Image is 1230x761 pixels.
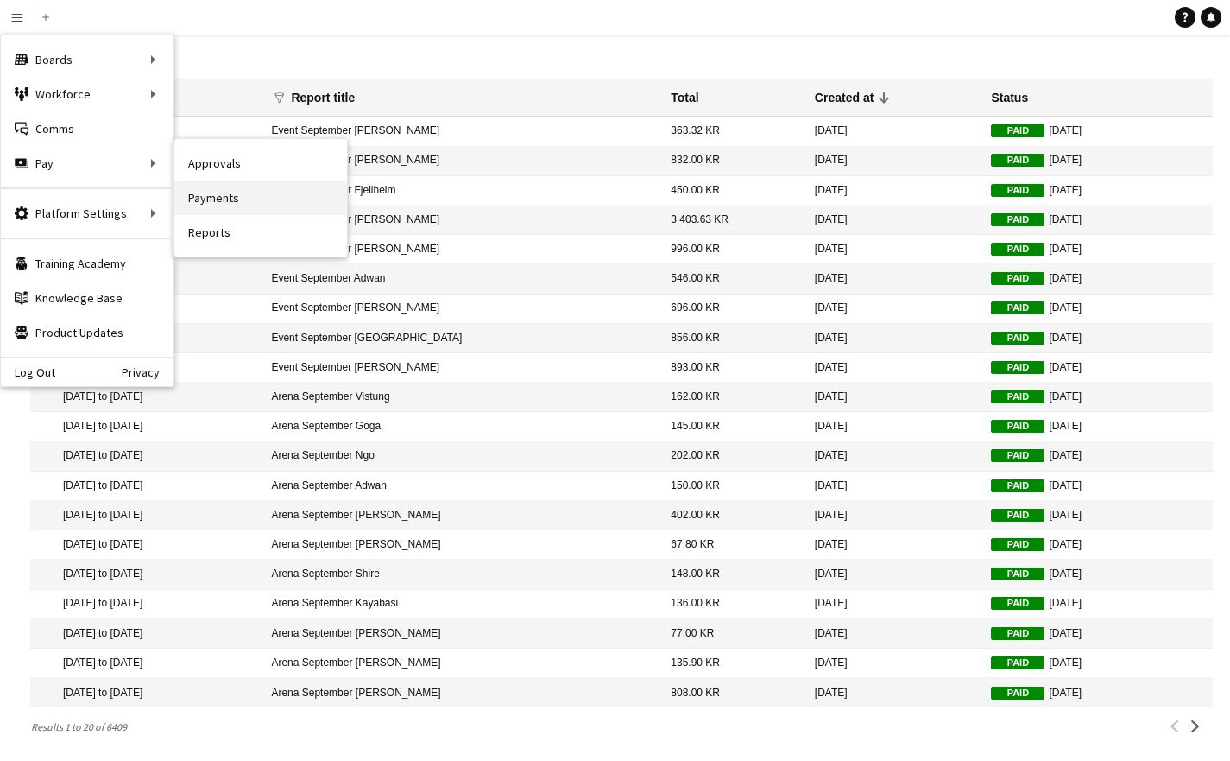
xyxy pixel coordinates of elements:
span: Paid [991,420,1044,433]
mat-cell: Arena September Kayabasi [262,590,662,619]
mat-cell: 893.00 KR [662,353,806,383]
mat-cell: [DATE] [806,324,983,353]
mat-cell: 450.00 KR [662,176,806,206]
mat-cell: [DATE] [982,442,1213,472]
mat-cell: [DATE] [982,590,1213,619]
a: Training Academy [1,246,173,281]
mat-cell: 135.90 KR [662,649,806,678]
mat-cell: [DATE] [806,678,983,707]
div: Created at [815,90,889,105]
mat-cell: [DATE] [982,383,1213,412]
mat-cell: [DATE] [982,117,1213,146]
mat-cell: 808.00 KR [662,678,806,707]
span: Paid [991,627,1044,640]
mat-cell: Event September [PERSON_NAME] [262,147,662,176]
span: Paid [991,390,1044,403]
mat-cell: [DATE] [806,353,983,383]
mat-cell: [DATE] [982,560,1213,589]
span: Paid [991,154,1044,167]
span: Paid [991,479,1044,492]
mat-cell: [DATE] to [DATE] [30,678,262,707]
span: Paid [991,124,1044,137]
a: Comms [1,111,173,146]
div: Platform Settings [1,196,173,231]
mat-cell: 856.00 KR [662,324,806,353]
span: Paid [991,509,1044,522]
div: Report title [291,90,370,105]
mat-cell: [DATE] [806,501,983,530]
mat-cell: Event September [PERSON_NAME] [262,235,662,264]
mat-cell: [DATE] [982,353,1213,383]
mat-cell: [DATE] [806,176,983,206]
mat-cell: 402.00 KR [662,501,806,530]
a: Payments [174,181,347,215]
mat-cell: [DATE] [806,649,983,678]
mat-cell: 136.00 KR [662,590,806,619]
div: Boards [1,42,173,77]
div: Report title [291,90,355,105]
mat-cell: Arena September [PERSON_NAME] [262,501,662,530]
span: Paid [991,538,1044,551]
mat-cell: Arena September Ngo [262,442,662,472]
a: Knowledge Base [1,281,173,315]
mat-cell: [DATE] [806,590,983,619]
mat-cell: Event September [PERSON_NAME] [262,117,662,146]
mat-cell: [DATE] [806,442,983,472]
mat-cell: 150.00 KR [662,472,806,501]
div: Pay [1,146,173,181]
mat-cell: 145.00 KR [662,412,806,441]
mat-cell: [DATE] [982,530,1213,560]
mat-cell: [DATE] to [DATE] [30,619,262,649]
mat-cell: Event September [PERSON_NAME] [262,206,662,235]
mat-cell: 363.32 KR [662,117,806,146]
div: Total [671,90,698,105]
mat-cell: 546.00 KR [662,264,806,294]
span: Paid [991,656,1044,669]
mat-cell: Arena September Shire [262,560,662,589]
mat-cell: [DATE] to [DATE] [30,530,262,560]
mat-cell: Arena September Goga [262,412,662,441]
mat-cell: [DATE] [982,501,1213,530]
mat-cell: [DATE] to [DATE] [30,649,262,678]
mat-cell: 996.00 KR [662,235,806,264]
div: Created at [815,90,874,105]
mat-cell: [DATE] to [DATE] [30,501,262,530]
mat-cell: Arena September [PERSON_NAME] [262,678,662,707]
span: Paid [991,243,1044,256]
mat-cell: [DATE] [982,264,1213,294]
mat-cell: Event September Adwan [262,264,662,294]
mat-cell: [DATE] to [DATE] [30,412,262,441]
a: Reports [174,215,347,250]
mat-cell: [DATE] [806,235,983,264]
mat-cell: [DATE] [982,235,1213,264]
mat-cell: [DATE] to [DATE] [30,472,262,501]
mat-cell: [DATE] [806,619,983,649]
mat-cell: Arena September Vistung [262,383,662,412]
span: Results 1 to 20 of 6409 [30,720,134,733]
mat-cell: 148.00 KR [662,560,806,589]
mat-cell: [DATE] [982,619,1213,649]
mat-cell: [DATE] [982,295,1213,324]
span: Paid [991,449,1044,462]
span: Paid [991,361,1044,374]
h1: Reports [30,39,1213,65]
mat-cell: Arena September [PERSON_NAME] [262,530,662,560]
mat-cell: [DATE] [982,678,1213,707]
mat-cell: [DATE] to [DATE] [30,383,262,412]
mat-cell: 67.80 KR [662,530,806,560]
mat-cell: [DATE] to [DATE] [30,442,262,472]
mat-cell: [DATE] [982,649,1213,678]
mat-cell: 77.00 KR [662,619,806,649]
mat-cell: [DATE] [806,264,983,294]
mat-cell: Arena September Adwan [262,472,662,501]
mat-cell: Arena September [PERSON_NAME] [262,619,662,649]
span: Paid [991,687,1044,700]
mat-cell: [DATE] [806,560,983,589]
mat-cell: 162.00 KR [662,383,806,412]
mat-cell: [DATE] [806,147,983,176]
mat-cell: [DATE] [806,117,983,146]
mat-cell: 202.00 KR [662,442,806,472]
mat-cell: 696.00 KR [662,295,806,324]
mat-cell: [DATE] [806,206,983,235]
mat-cell: [DATE] [982,206,1213,235]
